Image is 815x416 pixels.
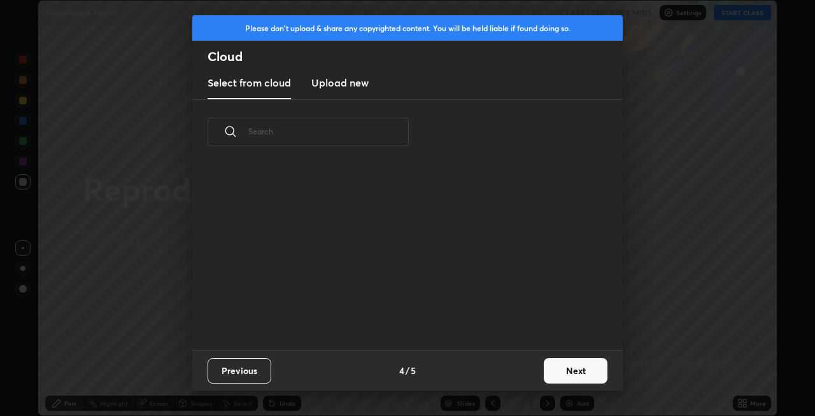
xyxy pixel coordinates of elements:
h4: / [406,364,409,377]
h4: 4 [399,364,404,377]
button: Next [544,358,607,384]
h2: Cloud [208,48,623,65]
input: Search [248,104,409,158]
button: Previous [208,358,271,384]
h3: Upload new [311,75,369,90]
h3: Select from cloud [208,75,291,90]
h4: 5 [411,364,416,377]
div: Please don't upload & share any copyrighted content. You will be held liable if found doing so. [192,15,623,41]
